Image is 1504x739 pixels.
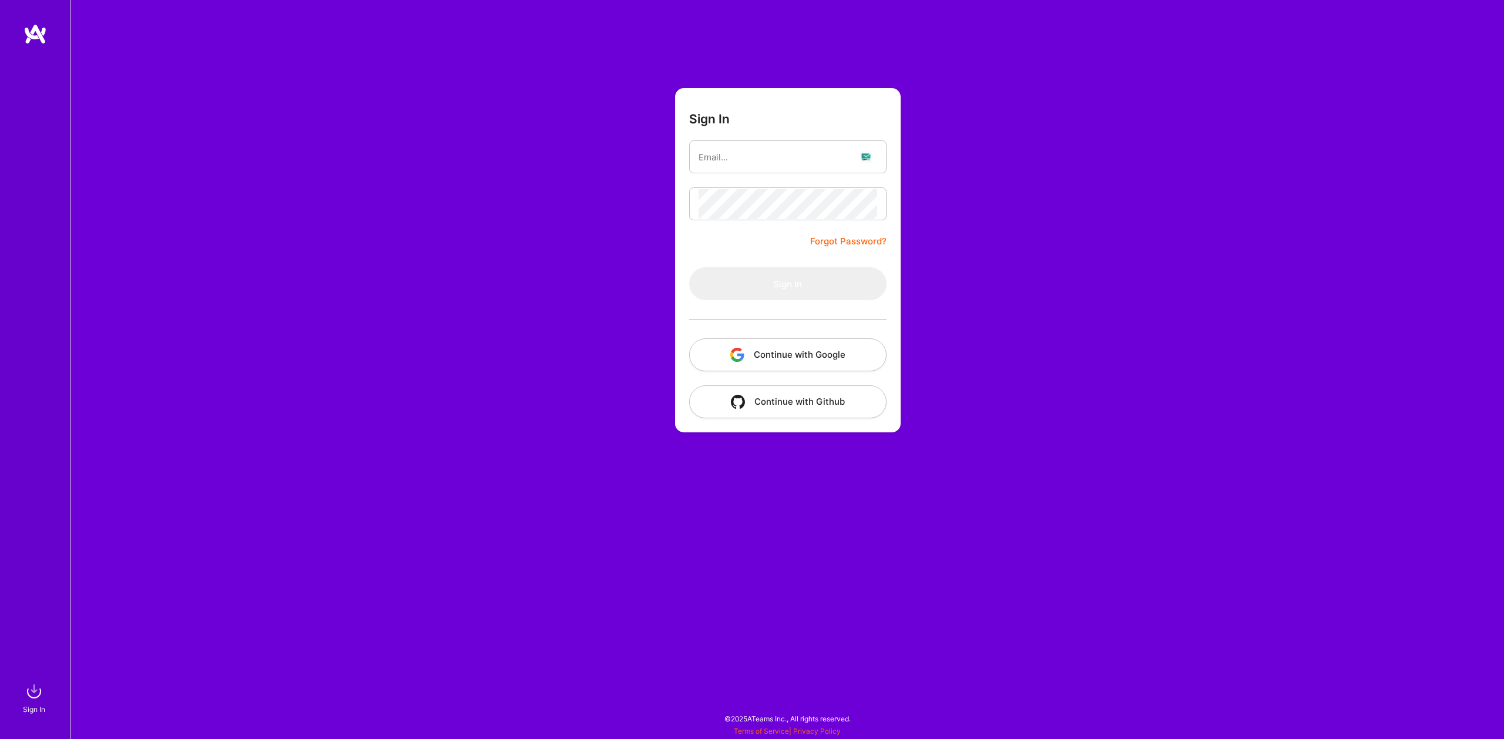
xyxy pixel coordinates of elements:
[734,727,841,735] span: |
[23,703,45,716] div: Sign In
[699,142,877,172] input: Email...
[689,385,887,418] button: Continue with Github
[731,395,745,409] img: icon
[793,727,841,735] a: Privacy Policy
[689,112,730,126] h3: Sign In
[70,704,1504,733] div: © 2025 ATeams Inc., All rights reserved.
[734,727,789,735] a: Terms of Service
[689,267,887,300] button: Sign In
[689,338,887,371] button: Continue with Google
[730,348,744,362] img: icon
[810,234,887,248] a: Forgot Password?
[25,680,46,716] a: sign inSign In
[22,680,46,703] img: sign in
[23,23,47,45] img: logo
